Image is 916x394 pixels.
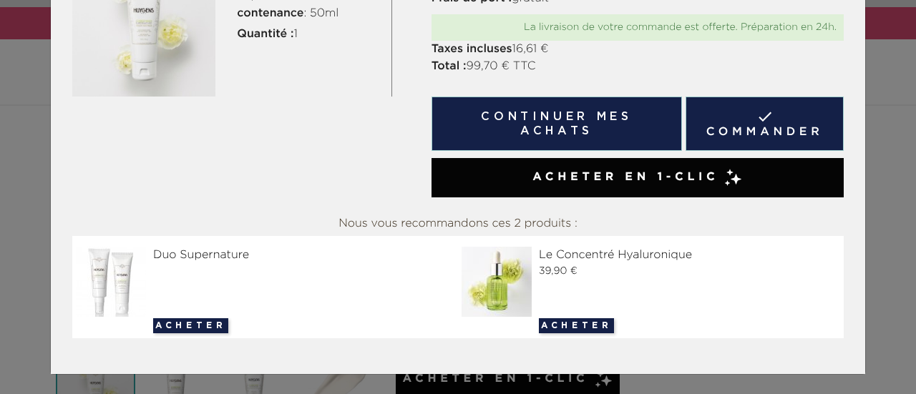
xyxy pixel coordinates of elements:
button: Continuer mes achats [432,97,682,151]
div: Le Concentré Hyaluronique [462,247,840,264]
p: 1 [237,26,380,43]
p: 16,61 € [432,41,844,58]
strong: contenance [237,8,303,19]
div: Duo Supernature [76,247,454,264]
div: Nous vous recommandons ces 2 produits : [72,212,844,236]
p: 99,70 € TTC [432,58,844,75]
span: : 50ml [237,5,338,22]
strong: Taxes incluses [432,44,512,55]
strong: Total : [432,61,467,72]
div: 39,90 € [462,264,840,279]
div: La livraison de votre commande est offerte. Préparation en 24h. [439,21,837,34]
img: Duo Supernature [76,247,152,317]
button: Acheter [539,318,614,333]
a: Commander [686,97,844,151]
button: Acheter [153,318,228,333]
strong: Quantité : [237,29,293,40]
img: Le Concentré Hyaluronique [462,247,537,317]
